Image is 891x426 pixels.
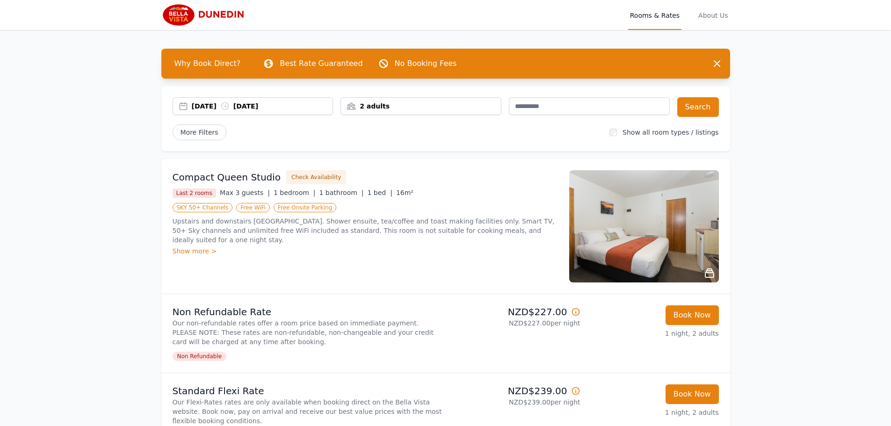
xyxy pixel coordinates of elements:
span: SKY 50+ Channels [173,203,233,212]
p: 1 night, 2 adults [588,408,719,417]
button: Book Now [666,305,719,325]
button: Search [677,97,719,117]
span: 16m² [396,189,413,196]
span: 1 bed | [368,189,392,196]
p: NZD$227.00 per night [449,318,580,328]
img: Bella Vista Dunedin [161,4,252,26]
span: Non Refundable [173,352,227,361]
div: 2 adults [341,101,501,111]
span: Free WiFi [236,203,270,212]
label: Show all room types / listings [623,129,718,136]
p: 1 night, 2 adults [588,329,719,338]
span: Why Book Direct? [167,54,248,73]
span: More Filters [173,124,226,140]
p: Best Rate Guaranteed [280,58,362,69]
h3: Compact Queen Studio [173,171,281,184]
span: Last 2 rooms [173,188,217,198]
p: Our non-refundable rates offer a room price based on immediate payment. PLEASE NOTE: These rates ... [173,318,442,347]
div: Show more > [173,246,558,256]
span: 1 bedroom | [274,189,316,196]
p: NZD$227.00 [449,305,580,318]
p: Upstairs and downstairs [GEOGRAPHIC_DATA]. Shower ensuite, tea/coffee and toast making facilities... [173,217,558,245]
p: Non Refundable Rate [173,305,442,318]
button: Check Availability [286,170,346,184]
p: No Booking Fees [395,58,457,69]
p: Our Flexi-Rates rates are only available when booking direct on the Bella Vista website. Book now... [173,397,442,426]
p: NZD$239.00 per night [449,397,580,407]
span: Free Onsite Parking [274,203,336,212]
span: Max 3 guests | [220,189,270,196]
span: 1 bathroom | [319,189,363,196]
button: Book Now [666,384,719,404]
p: NZD$239.00 [449,384,580,397]
div: [DATE] [DATE] [192,101,333,111]
p: Standard Flexi Rate [173,384,442,397]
